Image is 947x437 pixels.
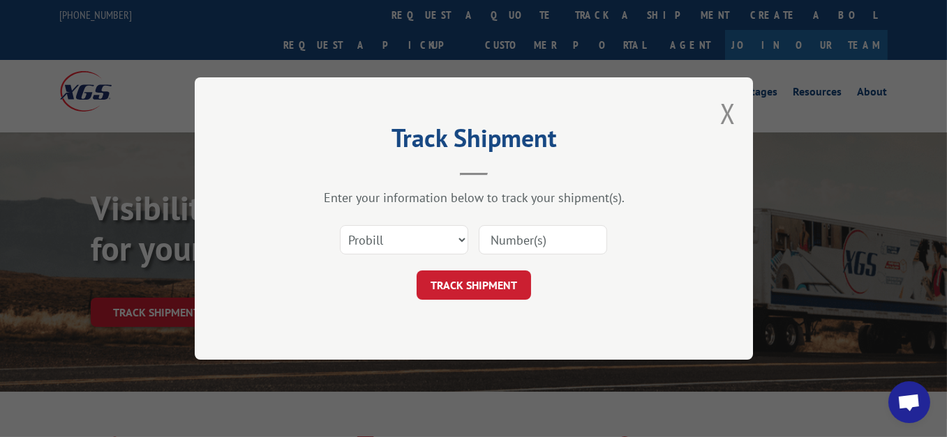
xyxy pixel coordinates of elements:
input: Number(s) [479,225,607,254]
h2: Track Shipment [264,128,683,155]
button: TRACK SHIPMENT [417,270,531,300]
div: Open chat [888,381,930,423]
div: Enter your information below to track your shipment(s). [264,190,683,206]
button: Close modal [720,95,736,132]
